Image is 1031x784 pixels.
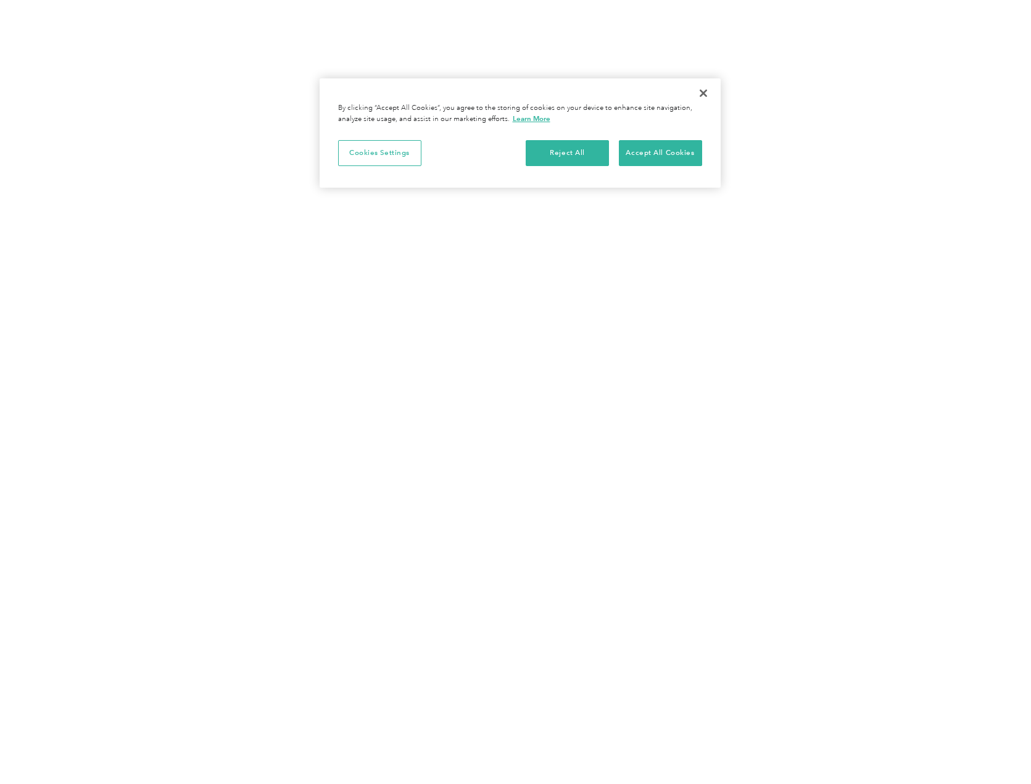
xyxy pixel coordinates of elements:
div: Cookie banner [320,78,721,188]
button: Cookies Settings [338,140,421,166]
div: By clicking “Accept All Cookies”, you agree to the storing of cookies on your device to enhance s... [338,103,702,125]
button: Reject All [526,140,609,166]
button: Close [690,80,717,107]
div: Privacy [320,78,721,188]
button: Accept All Cookies [619,140,702,166]
a: More information about your privacy, opens in a new tab [513,114,550,123]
